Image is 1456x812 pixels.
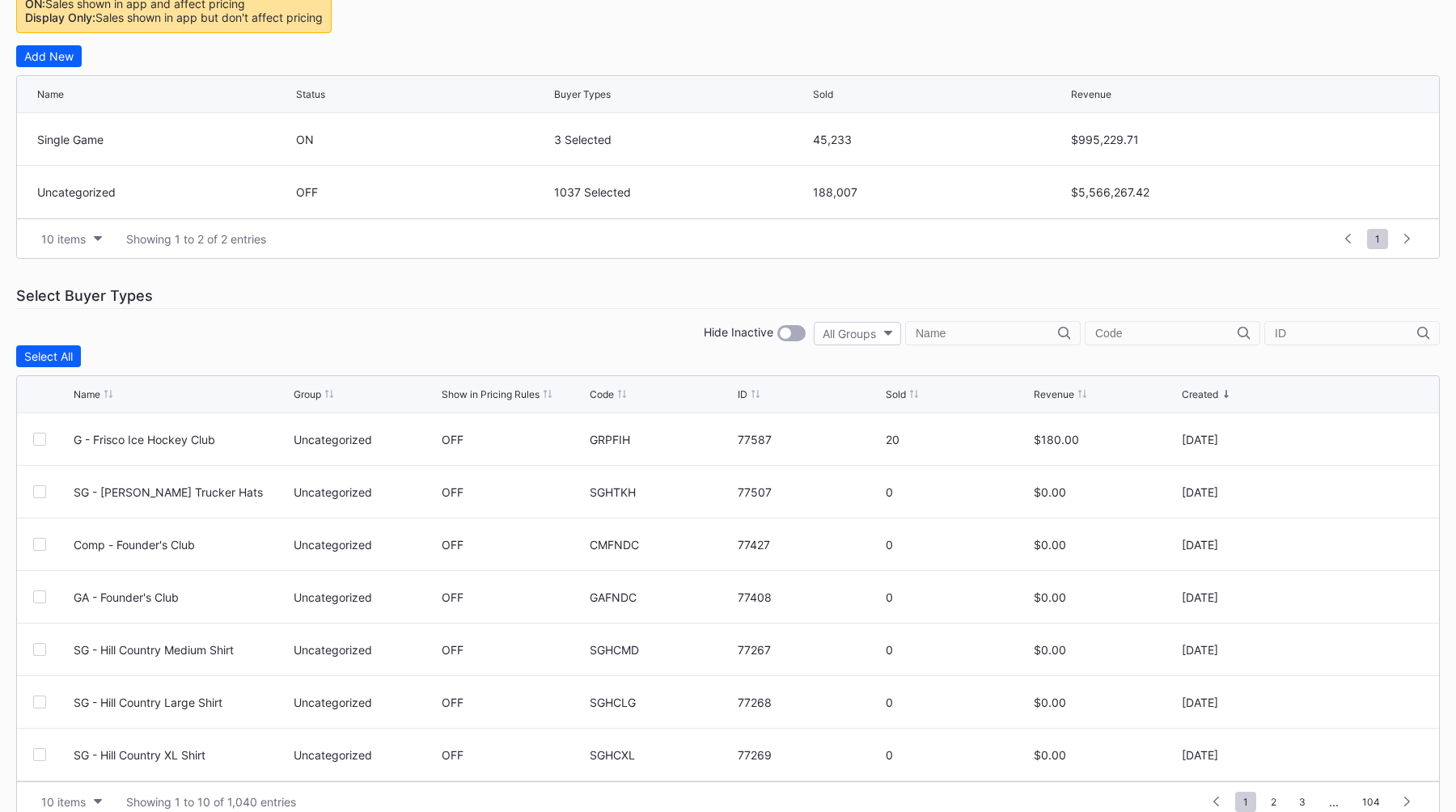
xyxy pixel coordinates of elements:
div: 0 [886,643,1030,657]
div: OFF [442,696,463,709]
div: 0 [886,485,1030,499]
div: Select Buyer Types [16,283,1440,309]
div: Uncategorized [294,590,438,604]
button: Select All [16,345,81,367]
button: 10 items [33,228,110,250]
div: 0 [886,590,1030,604]
div: Created [1182,388,1218,400]
div: $5,566,267.42 [1071,185,1326,199]
div: Select All [24,349,73,363]
div: $0.00 [1034,485,1178,499]
div: Add New [24,49,74,63]
div: Single Game [37,133,292,146]
input: Code [1095,327,1238,340]
div: ON [296,133,551,146]
div: Hide Inactive [704,325,773,341]
div: 77587 [738,433,882,446]
div: Buyer Types [554,88,611,100]
span: 1 [1367,229,1388,249]
span: 104 [1354,792,1388,812]
div: All Groups [823,327,876,340]
div: 77507 [738,485,882,499]
div: 10 items [41,232,86,246]
div: Sales shown in app but don't affect pricing [25,11,323,24]
div: 45,233 [813,133,1068,146]
div: 77427 [738,538,882,552]
div: SG - [PERSON_NAME] Trucker Hats [74,485,290,499]
div: CMFNDC [590,538,734,552]
div: OFF [442,748,463,762]
div: Sold [886,388,906,400]
div: 77267 [738,643,882,657]
div: Uncategorized [294,643,438,657]
div: $0.00 [1034,748,1178,762]
div: 188,007 [813,185,1068,199]
div: [DATE] [1182,538,1326,552]
div: ID [738,388,747,400]
span: 2 [1263,792,1285,812]
div: GRPFIH [590,433,734,446]
div: Show in Pricing Rules [442,388,540,400]
div: OFF [442,485,463,499]
div: Revenue [1034,388,1074,400]
button: All Groups [814,322,901,345]
div: $0.00 [1034,643,1178,657]
div: SGHCXL [590,748,734,762]
div: Code [590,388,614,400]
div: SG - Hill Country Medium Shirt [74,643,290,657]
span: 3 [1291,792,1314,812]
div: SGHCLG [590,696,734,709]
div: SG - Hill Country XL Shirt [74,748,290,762]
div: [DATE] [1182,748,1326,762]
div: 10 items [41,795,86,809]
div: $180.00 [1034,433,1178,446]
div: 3 Selected [554,133,809,146]
div: GAFNDC [590,590,734,604]
div: 20 [886,433,1030,446]
div: 1037 Selected [554,185,809,199]
div: 0 [886,538,1030,552]
div: Uncategorized [294,696,438,709]
div: OFF [296,185,551,199]
div: 0 [886,696,1030,709]
div: Comp - Founder's Club [74,538,290,552]
div: Showing 1 to 10 of 1,040 entries [126,795,296,809]
span: 1 [1235,792,1256,812]
div: SG - Hill Country Large Shirt [74,696,290,709]
div: [DATE] [1182,485,1326,499]
div: $0.00 [1034,590,1178,604]
div: Uncategorized [294,433,438,446]
div: SGHCMD [590,643,734,657]
div: 77268 [738,696,882,709]
div: OFF [442,590,463,604]
input: ID [1275,327,1417,340]
div: $0.00 [1034,538,1178,552]
div: SGHTKH [590,485,734,499]
input: Name [916,327,1058,340]
div: OFF [442,538,463,552]
div: Uncategorized [294,538,438,552]
div: ... [1317,795,1351,809]
div: Uncategorized [294,485,438,499]
span: Display Only: [25,11,95,24]
div: [DATE] [1182,433,1326,446]
div: 77408 [738,590,882,604]
div: Group [294,388,321,400]
div: Name [74,388,100,400]
div: [DATE] [1182,590,1326,604]
div: OFF [442,433,463,446]
div: 0 [886,748,1030,762]
div: Status [296,88,325,100]
div: 77269 [738,748,882,762]
div: Uncategorized [37,185,292,199]
div: OFF [442,643,463,657]
div: [DATE] [1182,696,1326,709]
div: GA - Founder's Club [74,590,290,604]
div: Name [37,88,64,100]
div: Showing 1 to 2 of 2 entries [126,232,266,246]
div: G - Frisco Ice Hockey Club [74,433,290,446]
div: $995,229.71 [1071,133,1326,146]
div: [DATE] [1182,643,1326,657]
div: $0.00 [1034,696,1178,709]
div: Sold [813,88,833,100]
